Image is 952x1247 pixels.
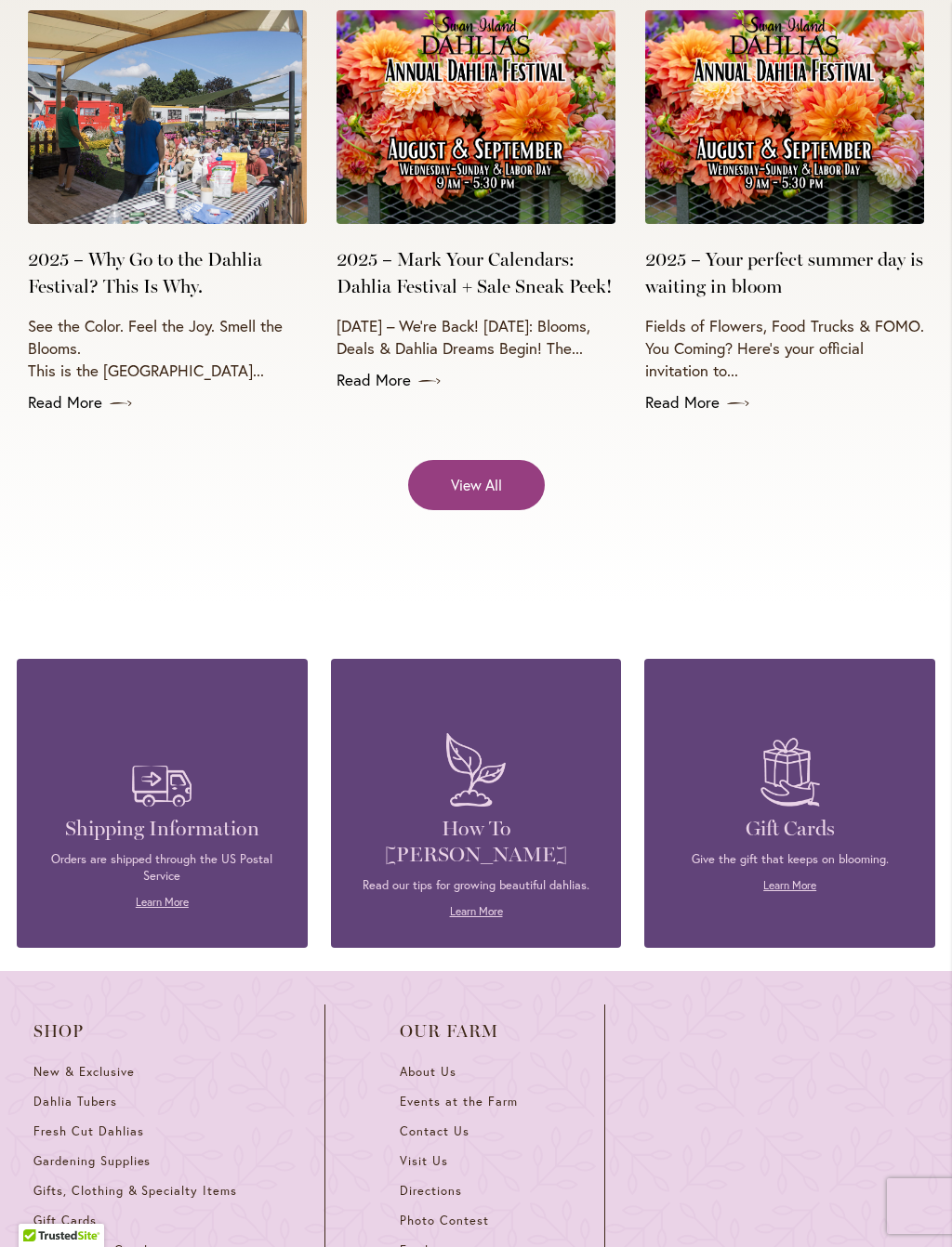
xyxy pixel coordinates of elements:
[672,851,907,868] p: Give the gift that keeps on blooming.
[400,1123,469,1139] span: Contact Us
[337,315,615,360] p: [DATE] – We’re Back! [DATE]: Blooms, Deals & Dahlia Dreams Begin! The...
[45,851,280,885] p: Orders are shipped through the US Postal Service
[672,816,907,842] h4: Gift Cards
[28,10,307,224] img: Dahlia Lecture
[359,816,594,868] h4: How To [PERSON_NAME]
[400,1153,448,1169] span: Visit Us
[408,460,545,509] a: View All
[763,878,816,892] a: Learn More
[33,1153,151,1169] span: Gardening Supplies
[33,1064,135,1080] span: New & Exclusive
[33,1022,250,1041] span: Shop
[645,391,924,413] a: Read More
[337,10,615,224] img: 2025 Annual Dahlias Festival Poster
[400,1022,530,1041] span: Our Farm
[28,315,307,382] p: See the Color. Feel the Joy. Smell the Blooms. This is the [GEOGRAPHIC_DATA]...
[33,1094,117,1109] span: Dahlia Tubers
[45,816,280,842] h4: Shipping Information
[337,369,615,391] a: Read More
[645,246,924,300] a: 2025 – Your perfect summer day is waiting in bloom
[451,474,502,495] span: View All
[28,246,307,300] a: 2025 – Why Go to the Dahlia Festival? This Is Why.
[400,1064,456,1080] span: About Us
[645,10,924,224] img: 2025 Annual Dahlias Festival Poster
[400,1094,517,1109] span: Events at the Farm
[136,895,189,909] a: Learn More
[359,877,594,894] p: Read our tips for growing beautiful dahlias.
[337,246,615,300] a: 2025 – Mark Your Calendars: Dahlia Festival + Sale Sneak Peek!
[33,1123,144,1139] span: Fresh Cut Dahlias
[450,904,503,918] a: Learn More
[28,391,307,413] a: Read More
[645,315,924,382] p: Fields of Flowers, Food Trucks & FOMO. You Coming? Here’s your official invitation to...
